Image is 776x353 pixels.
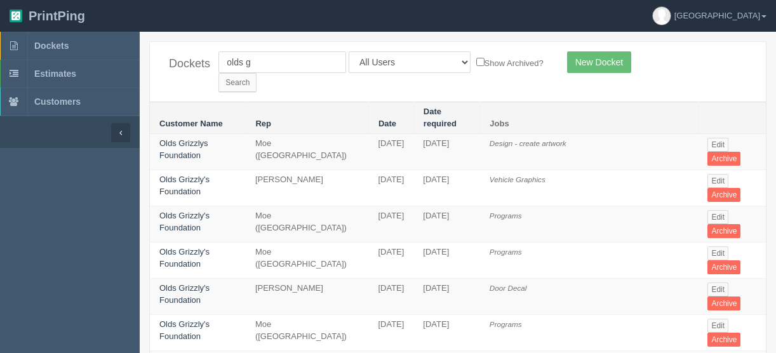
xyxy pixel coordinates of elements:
td: Moe ([GEOGRAPHIC_DATA]) [246,243,369,279]
a: Olds Grizzly's Foundation [159,319,210,341]
td: [DATE] [368,315,413,351]
th: Jobs [480,102,699,134]
td: Moe ([GEOGRAPHIC_DATA]) [246,134,369,170]
a: Archive [707,152,740,166]
td: [PERSON_NAME] [246,279,369,315]
a: Olds Grizzly's Foundation [159,283,210,305]
td: [DATE] [368,206,413,243]
td: Moe ([GEOGRAPHIC_DATA]) [246,206,369,243]
i: Vehicle Graphics [490,175,545,183]
a: Archive [707,260,740,274]
td: [DATE] [368,243,413,279]
a: Date required [424,107,457,128]
a: Edit [707,246,728,260]
input: Customer Name [218,51,346,73]
a: Edit [707,138,728,152]
a: Olds Grizzly's Foundation [159,211,210,232]
input: Show Archived? [476,58,485,66]
a: Archive [707,296,740,310]
a: Rep [255,119,271,128]
a: Archive [707,224,740,238]
td: [DATE] [413,134,480,170]
td: [DATE] [413,170,480,206]
a: Olds Grizzly's Foundation [159,175,210,196]
a: Edit [707,283,728,296]
a: Olds Grizzlys Foundation [159,138,208,160]
h4: Dockets [169,58,199,70]
i: Programs [490,248,522,256]
i: Design - create artwork [490,139,566,147]
td: [DATE] [368,134,413,170]
td: [DATE] [368,279,413,315]
td: [DATE] [413,243,480,279]
a: New Docket [567,51,631,73]
img: avatar_default-7531ab5dedf162e01f1e0bb0964e6a185e93c5c22dfe317fb01d7f8cd2b1632c.jpg [653,7,671,25]
td: [PERSON_NAME] [246,170,369,206]
a: Edit [707,319,728,333]
i: Programs [490,211,522,220]
td: [DATE] [413,206,480,243]
a: Archive [707,188,740,202]
td: [DATE] [413,315,480,351]
td: [DATE] [413,279,480,315]
span: Estimates [34,69,76,79]
input: Search [218,73,257,92]
a: Archive [707,333,740,347]
td: [DATE] [368,170,413,206]
span: Dockets [34,41,69,51]
a: Olds Grizzly's Foundation [159,247,210,269]
i: Door Decal [490,284,526,292]
a: Customer Name [159,119,223,128]
img: logo-3e63b451c926e2ac314895c53de4908e5d424f24456219fb08d385ab2e579770.png [10,10,22,22]
a: Edit [707,174,728,188]
label: Show Archived? [476,55,544,70]
i: Programs [490,320,522,328]
td: Moe ([GEOGRAPHIC_DATA]) [246,315,369,351]
a: Date [378,119,396,128]
span: Customers [34,97,81,107]
a: Edit [707,210,728,224]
